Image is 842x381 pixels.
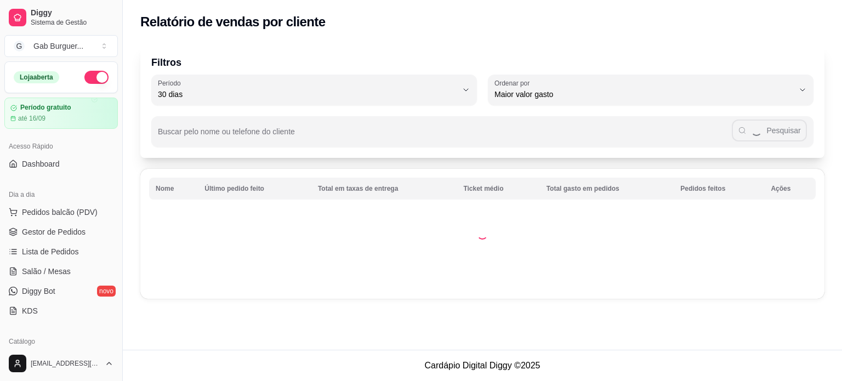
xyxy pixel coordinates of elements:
[18,114,45,123] article: até 16/09
[4,223,118,241] a: Gestor de Pedidos
[22,226,86,237] span: Gestor de Pedidos
[4,138,118,155] div: Acesso Rápido
[4,350,118,377] button: [EMAIL_ADDRESS][DOMAIN_NAME]
[4,333,118,350] div: Catálogo
[4,155,118,173] a: Dashboard
[22,286,55,297] span: Diggy Bot
[494,89,794,100] span: Maior valor gasto
[140,13,326,31] h2: Relatório de vendas por cliente
[84,71,109,84] button: Alterar Status
[4,4,118,31] a: DiggySistema de Gestão
[22,158,60,169] span: Dashboard
[22,207,98,218] span: Pedidos balcão (PDV)
[4,263,118,280] a: Salão / Mesas
[151,75,477,105] button: Período30 dias
[494,78,533,88] label: Ordenar por
[151,55,813,70] p: Filtros
[123,350,842,381] footer: Cardápio Digital Diggy © 2025
[4,243,118,260] a: Lista de Pedidos
[14,41,25,52] span: G
[158,89,457,100] span: 30 dias
[22,305,38,316] span: KDS
[33,41,83,52] div: Gab Burguer ...
[4,282,118,300] a: Diggy Botnovo
[20,104,71,112] article: Período gratuito
[14,71,59,83] div: Loja aberta
[22,266,71,277] span: Salão / Mesas
[31,8,113,18] span: Diggy
[4,98,118,129] a: Período gratuitoaté 16/09
[158,130,732,141] input: Buscar pelo nome ou telefone do cliente
[4,35,118,57] button: Select a team
[158,78,184,88] label: Período
[488,75,813,105] button: Ordenar porMaior valor gasto
[477,229,488,240] div: Loading
[4,302,118,320] a: KDS
[4,186,118,203] div: Dia a dia
[31,359,100,368] span: [EMAIL_ADDRESS][DOMAIN_NAME]
[22,246,79,257] span: Lista de Pedidos
[4,203,118,221] button: Pedidos balcão (PDV)
[31,18,113,27] span: Sistema de Gestão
